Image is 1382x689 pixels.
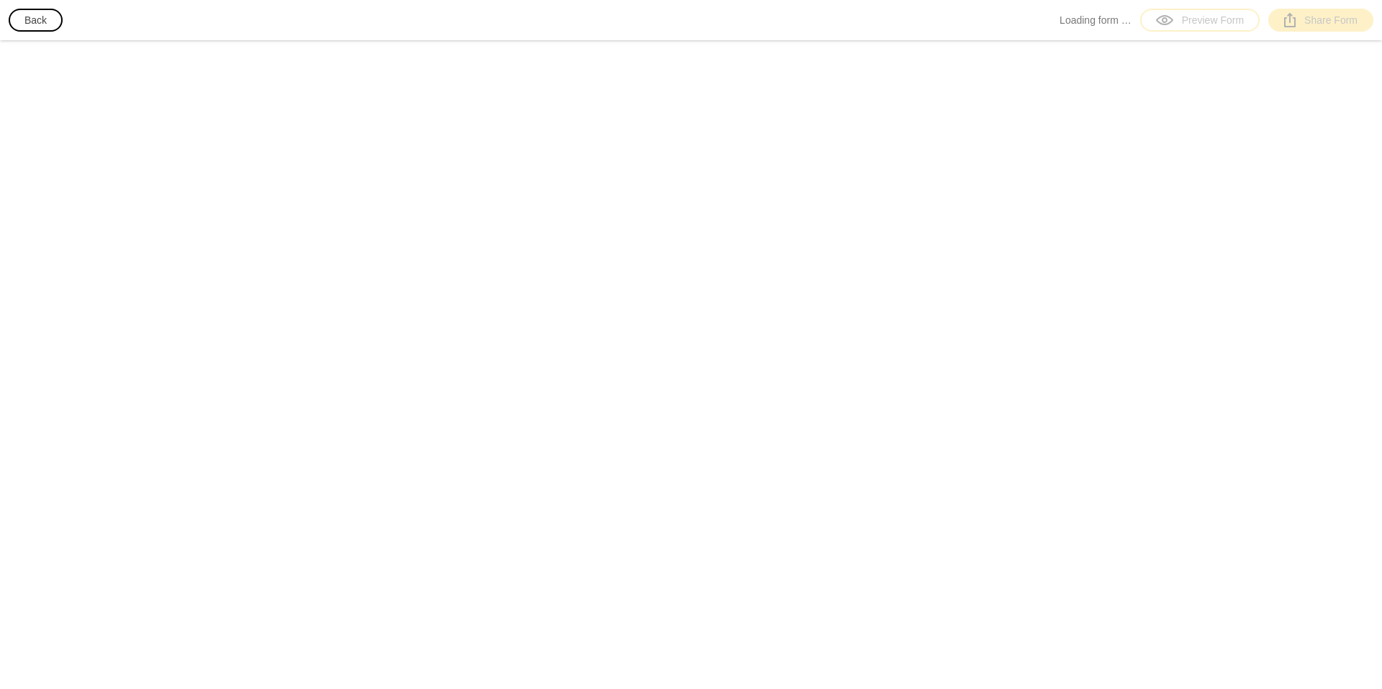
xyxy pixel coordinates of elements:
button: Back [9,9,63,32]
div: Share Form [1284,13,1358,27]
span: Loading form … [1060,13,1132,27]
div: Preview Form [1156,13,1244,27]
a: Preview Form [1140,9,1260,32]
a: Share Form [1268,9,1373,32]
